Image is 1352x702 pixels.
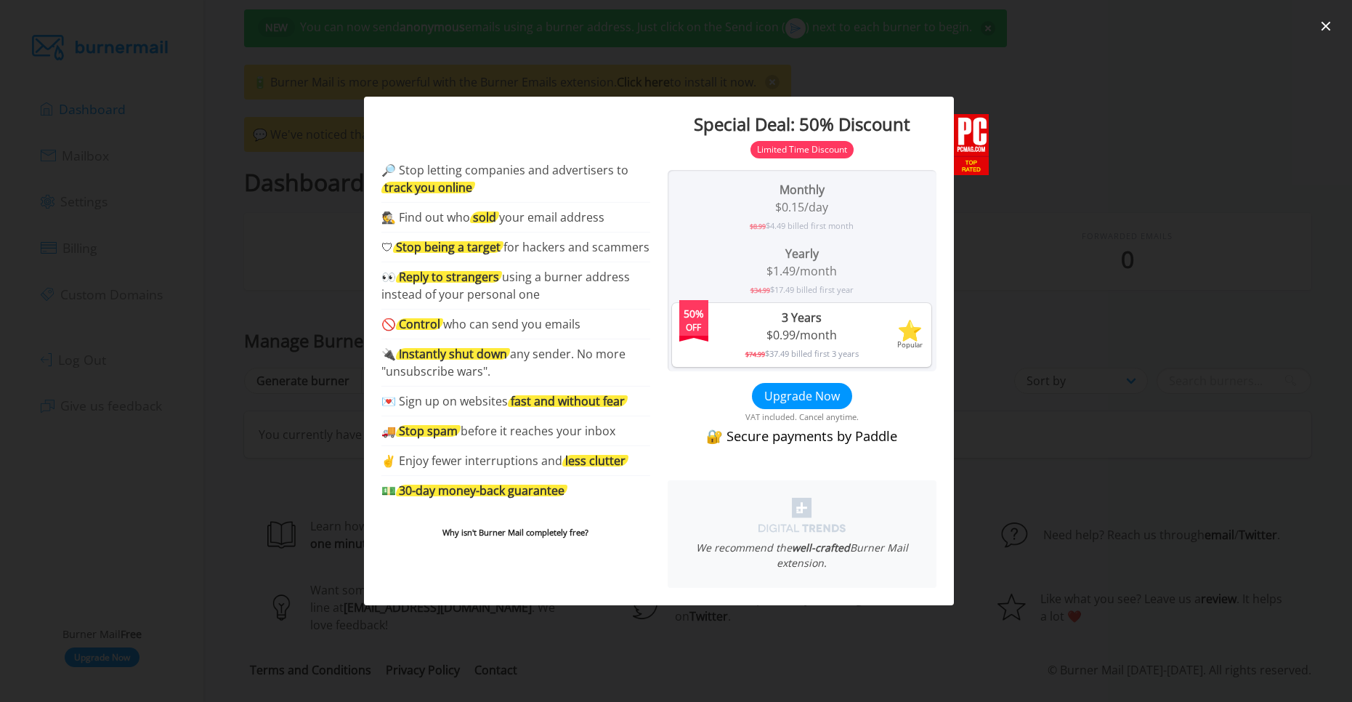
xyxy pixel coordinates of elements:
[562,455,628,467] div: less clutter
[668,409,936,425] span: VAT included. Cancel anytime.
[381,262,650,310] li: 👀 using a burner address instead of your personal one
[750,286,770,295] span: $34.99
[381,161,650,203] li: 🔎 Stop letting companies and advertisers to
[1314,15,1337,38] button: close
[381,203,650,233] li: 🕵 Find out who your email address
[396,425,461,437] div: Stop spam
[470,211,499,223] div: sold
[381,416,650,446] li: 🚚 before it reaches your inbox
[508,395,628,407] div: fast and without fear
[381,182,475,193] div: track you online
[678,326,926,344] div: $0.99/month
[442,527,588,538] a: Why isn't Burner Mail completely free?
[750,284,854,295] span: $17.49 billed first year
[678,262,926,280] div: $1.49/month
[381,476,650,505] li: 💵
[897,340,923,350] span: Popular
[750,222,766,231] span: $8.99
[668,114,936,134] h1: Special Deal: 50% Discount
[954,114,989,175] img: PCMag Top Rated Product
[745,348,859,359] span: $37.49 billed first 3 years
[396,485,567,496] div: 30-day money-back guarantee
[752,383,852,409] button: Upgrade Now
[396,271,502,283] div: Reply to strangers
[396,318,443,330] div: Control
[897,320,923,340] span: ⭐️
[745,350,765,359] span: $74.99
[381,387,650,416] li: 💌 Sign up on websites
[381,339,650,387] li: 🔌 any sender. No more "unsubscribe wars".
[393,241,503,253] div: Stop being a target
[396,348,510,360] div: Instantly shut down
[678,198,926,216] div: $0.15/day
[758,498,846,532] img: Digital trends
[678,181,926,198] div: Monthly
[683,306,705,321] span: 50%
[679,300,708,336] div: Off
[381,233,650,262] li: 🛡 for hackers and scammers
[678,309,926,326] div: 3 Years
[668,426,936,446] span: 🔐 Secure payments by Paddle
[685,540,919,570] div: We recommend the Burner Mail extension.
[381,310,650,339] li: 🚫 who can send you emails
[792,541,850,554] strong: well-crafted
[750,220,854,231] span: $4.49 billed first month
[381,446,650,476] li: ✌️ Enjoy fewer interruptions and
[678,245,926,262] div: Yearly
[750,141,854,158] div: Limited Time Discount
